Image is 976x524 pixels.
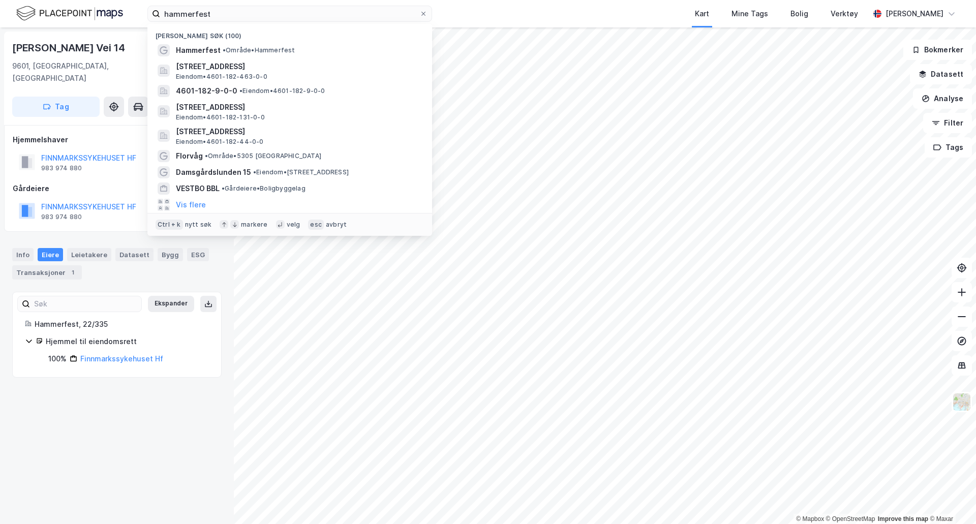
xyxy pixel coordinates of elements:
[239,87,325,95] span: Eiendom • 4601-182-9-0-0
[176,138,264,146] span: Eiendom • 4601-182-44-0-0
[222,184,225,192] span: •
[147,24,432,42] div: [PERSON_NAME] søk (100)
[878,515,928,522] a: Improve this map
[205,152,208,160] span: •
[158,248,183,261] div: Bygg
[176,44,221,56] span: Hammerfest
[326,221,347,229] div: avbryt
[239,87,242,95] span: •
[253,168,349,176] span: Eiendom • [STREET_ADDRESS]
[12,97,100,117] button: Tag
[913,88,972,109] button: Analyse
[160,6,419,21] input: Søk på adresse, matrikkel, gårdeiere, leietakere eller personer
[185,221,212,229] div: nytt søk
[30,296,141,312] input: Søk
[790,8,808,20] div: Bolig
[205,152,321,160] span: Område • 5305 [GEOGRAPHIC_DATA]
[176,73,267,81] span: Eiendom • 4601-182-463-0-0
[886,8,943,20] div: [PERSON_NAME]
[41,213,82,221] div: 983 974 880
[308,220,324,230] div: esc
[731,8,768,20] div: Mine Tags
[187,248,209,261] div: ESG
[12,248,34,261] div: Info
[287,221,300,229] div: velg
[831,8,858,20] div: Verktøy
[223,46,295,54] span: Område • Hammerfest
[223,46,226,54] span: •
[68,267,78,278] div: 1
[925,475,976,524] div: Kontrollprogram for chat
[67,248,111,261] div: Leietakere
[176,166,251,178] span: Damsgårdslunden 15
[12,40,127,56] div: [PERSON_NAME] Vei 14
[115,248,154,261] div: Datasett
[41,164,82,172] div: 983 974 880
[796,515,824,522] a: Mapbox
[12,60,159,84] div: 9601, [GEOGRAPHIC_DATA], [GEOGRAPHIC_DATA]
[826,515,875,522] a: OpenStreetMap
[923,113,972,133] button: Filter
[176,101,420,113] span: [STREET_ADDRESS]
[176,60,420,73] span: [STREET_ADDRESS]
[222,184,306,193] span: Gårdeiere • Boligbyggelag
[12,265,82,280] div: Transaksjoner
[48,353,67,365] div: 100%
[13,134,221,146] div: Hjemmelshaver
[176,182,220,195] span: VESTBO BBL
[925,137,972,158] button: Tags
[176,126,420,138] span: [STREET_ADDRESS]
[176,113,265,121] span: Eiendom • 4601-182-131-0-0
[176,85,237,97] span: 4601-182-9-0-0
[38,248,63,261] div: Eiere
[35,318,209,330] div: Hammerfest, 22/335
[253,168,256,176] span: •
[910,64,972,84] button: Datasett
[903,40,972,60] button: Bokmerker
[176,199,206,211] button: Vis flere
[925,475,976,524] iframe: Chat Widget
[13,182,221,195] div: Gårdeiere
[156,220,183,230] div: Ctrl + k
[695,8,709,20] div: Kart
[80,354,163,363] a: Finnmarkssykehuset Hf
[46,335,209,348] div: Hjemmel til eiendomsrett
[241,221,267,229] div: markere
[148,296,194,312] button: Ekspander
[16,5,123,22] img: logo.f888ab2527a4732fd821a326f86c7f29.svg
[176,150,203,162] span: Florvåg
[952,392,971,412] img: Z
